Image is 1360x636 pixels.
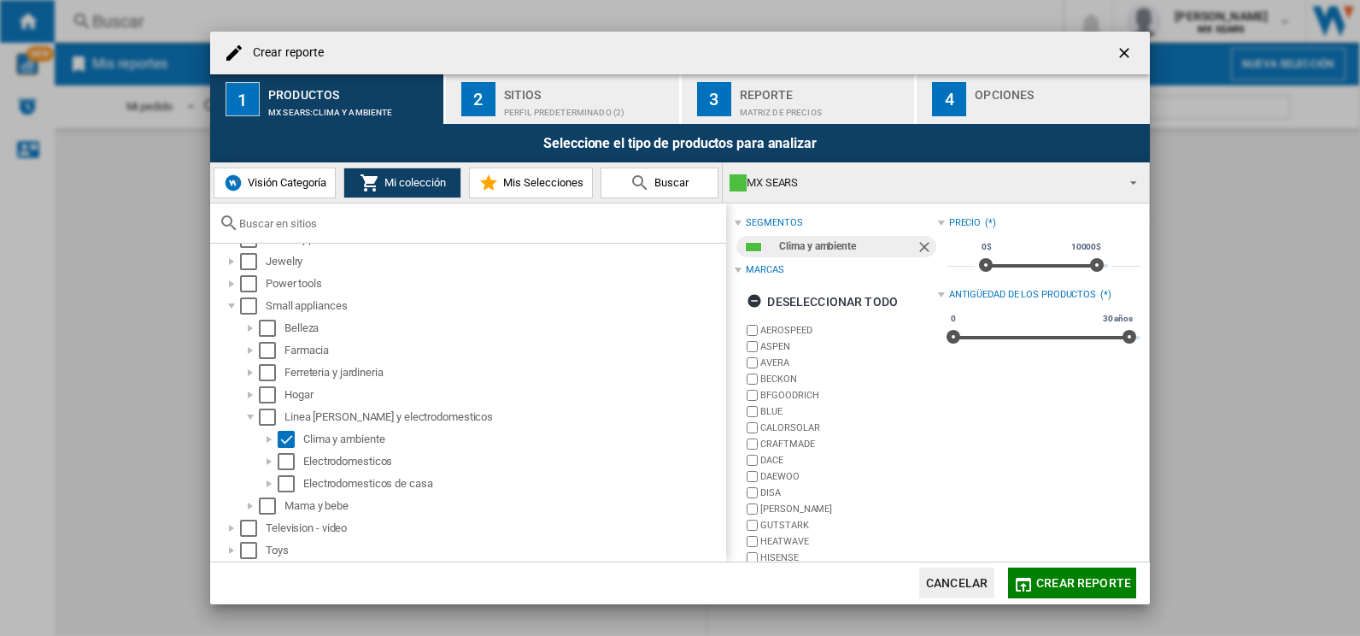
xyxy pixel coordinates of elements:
input: brand.name [747,357,758,368]
input: brand.name [747,406,758,417]
button: 4 Opciones [917,74,1150,124]
button: getI18NText('BUTTONS.CLOSE_DIALOG') [1109,36,1143,70]
div: Belleza [284,320,724,337]
button: 3 Reporte Matriz de precios [682,74,917,124]
div: 3 [697,82,731,116]
span: 30 años [1100,312,1135,326]
md-checkbox: Select [240,297,266,315]
label: DAEWOO [760,470,937,483]
div: Ferreteria y jardineria [284,364,724,381]
md-checkbox: Select [278,453,303,470]
div: MX SEARS:Clima y ambiente [268,99,437,117]
input: brand.name [747,536,758,547]
div: MX SEARS [730,171,1115,195]
ng-md-icon: getI18NText('BUTTONS.CLOSE_DIALOG') [1116,44,1136,65]
button: Mi colección [343,168,461,198]
md-checkbox: Select [240,253,266,270]
input: brand.name [747,341,758,352]
button: Mis Selecciones [469,168,593,198]
label: BFGOODRICH [760,389,937,402]
div: Perfil predeterminado (2) [504,99,672,117]
div: Clima y ambiente [303,431,724,448]
md-checkbox: Select [240,542,266,559]
label: ASPEN [760,340,937,353]
button: Visión Categoría [214,168,336,198]
input: brand.name [747,552,758,563]
md-checkbox: Select [259,342,284,359]
label: CRAFTMADE [760,438,937,450]
label: DACE [760,454,937,467]
md-checkbox: Select [259,386,284,403]
div: Marcas [746,263,783,277]
div: 2 [461,82,495,116]
button: 1 Productos MX SEARS:Clima y ambiente [210,74,445,124]
div: Opciones [975,81,1143,99]
div: Antigüedad de los productos [949,288,1096,302]
span: Buscar [650,176,689,189]
md-checkbox: Select [259,498,284,515]
div: Electrodomesticos de casa [303,475,724,492]
input: brand.name [747,422,758,433]
md-checkbox: Select [240,275,266,292]
label: DISA [760,486,937,499]
span: 0 [948,312,958,326]
div: Hogar [284,386,724,403]
md-checkbox: Select [278,431,303,448]
h4: Crear reporte [244,44,324,62]
label: AEROSPEED [760,324,937,337]
div: Reporte [740,81,908,99]
md-checkbox: Select [259,320,284,337]
button: 2 Sitios Perfil predeterminado (2) [446,74,681,124]
div: Matriz de precios [740,99,908,117]
label: HEATWAVE [760,535,937,548]
span: 10000$ [1069,240,1104,254]
div: Power tools [266,275,724,292]
ng-md-icon: Quitar [916,238,936,259]
div: 4 [932,82,966,116]
label: AVERA [760,356,937,369]
div: Toys [266,542,724,559]
input: brand.name [747,471,758,482]
input: brand.name [747,439,758,450]
div: Small appliances [266,297,724,315]
img: wiser-icon-blue.png [223,173,243,193]
button: Buscar [601,168,718,198]
input: brand.name [747,503,758,515]
span: Mis Selecciones [499,176,583,189]
label: [PERSON_NAME] [760,503,937,515]
div: Seleccione el tipo de productos para analizar [210,124,1150,162]
input: brand.name [747,487,758,498]
div: Farmacia [284,342,724,359]
input: brand.name [747,325,758,336]
div: Jewelry [266,253,724,270]
button: Cancelar [919,568,994,598]
div: 1 [226,82,260,116]
md-checkbox: Select [278,475,303,492]
div: segmentos [746,216,802,230]
label: BECKON [760,373,937,386]
div: Precio [949,216,981,230]
div: Mama y bebe [284,498,724,515]
div: Productos [268,81,437,99]
span: Visión Categoría [243,176,326,189]
md-checkbox: Select [259,364,284,381]
input: brand.name [747,520,758,531]
button: Crear reporte [1008,568,1136,598]
span: Crear reporte [1036,576,1131,590]
div: Clima y ambiente [779,236,915,257]
input: brand.name [747,390,758,401]
div: Electrodomesticos [303,453,724,470]
input: brand.name [747,374,758,385]
div: Television - video [266,520,724,537]
md-checkbox: Select [259,409,284,426]
div: Deseleccionar todo [747,286,898,317]
label: GUTSTARK [760,519,937,532]
div: Sitios [504,81,672,99]
button: Deseleccionar todo [742,286,903,317]
input: brand.name [747,455,758,466]
label: BLUE [760,405,937,418]
div: Linea [PERSON_NAME] y electrodomesticos [284,409,724,426]
md-checkbox: Select [240,520,266,537]
input: Buscar en sitios [239,217,718,230]
span: 0$ [979,240,994,254]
